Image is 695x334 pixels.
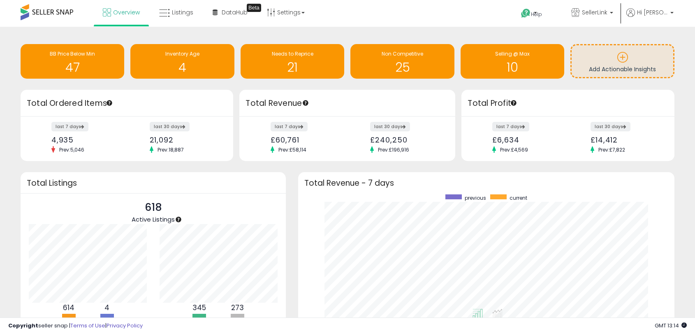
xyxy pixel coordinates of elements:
[274,146,310,153] span: Prev: £58,114
[153,146,188,153] span: Prev: 18,887
[8,322,38,329] strong: Copyright
[492,135,562,144] div: £6,634
[104,303,109,313] b: 4
[132,215,175,224] span: Active Listings
[655,322,687,329] span: 2025-09-16 13:14 GMT
[132,200,175,215] p: 618
[27,98,227,109] h3: Total Ordered Items
[246,98,449,109] h3: Total Revenue
[130,44,234,79] a: Inventory Age 4
[354,61,450,74] h1: 25
[370,135,441,144] div: £240,250
[51,135,121,144] div: 4,935
[492,122,529,131] label: last 7 days
[468,98,668,109] h3: Total Profit
[192,303,206,313] b: 345
[582,8,607,16] span: SellerLink
[245,61,340,74] h1: 21
[374,146,413,153] span: Prev: £196,916
[589,65,656,73] span: Add Actionable Insights
[70,322,105,329] a: Terms of Use
[113,8,140,16] span: Overview
[165,50,199,57] span: Inventory Age
[271,122,308,131] label: last 7 days
[50,50,95,57] span: BB Price Below Min
[572,45,673,77] a: Add Actionable Insights
[55,146,88,153] span: Prev: 5,046
[304,180,668,186] h3: Total Revenue - 7 days
[107,322,143,329] a: Privacy Policy
[302,99,309,107] div: Tooltip anchor
[51,122,88,131] label: last 7 days
[594,146,629,153] span: Prev: £7,822
[175,216,182,223] div: Tooltip anchor
[134,61,230,74] h1: 4
[531,11,542,18] span: Help
[637,8,668,16] span: Hi [PERSON_NAME]
[247,4,261,12] div: Tooltip anchor
[25,61,120,74] h1: 47
[591,122,630,131] label: last 30 days
[514,2,558,27] a: Help
[461,44,564,79] a: Selling @ Max 10
[272,50,313,57] span: Needs to Reprice
[510,99,517,107] div: Tooltip anchor
[465,194,486,201] span: previous
[382,50,423,57] span: Non Competitive
[231,303,244,313] b: 273
[150,135,219,144] div: 21,092
[222,8,248,16] span: DataHub
[495,50,530,57] span: Selling @ Max
[21,44,124,79] a: BB Price Below Min 47
[496,146,532,153] span: Prev: £4,569
[521,8,531,19] i: Get Help
[591,135,660,144] div: £14,412
[626,8,674,27] a: Hi [PERSON_NAME]
[63,303,74,313] b: 614
[510,194,527,201] span: current
[150,122,190,131] label: last 30 days
[172,8,193,16] span: Listings
[8,322,143,330] div: seller snap | |
[271,135,341,144] div: £60,761
[370,122,410,131] label: last 30 days
[241,44,344,79] a: Needs to Reprice 21
[106,99,113,107] div: Tooltip anchor
[350,44,454,79] a: Non Competitive 25
[465,61,560,74] h1: 10
[27,180,280,186] h3: Total Listings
